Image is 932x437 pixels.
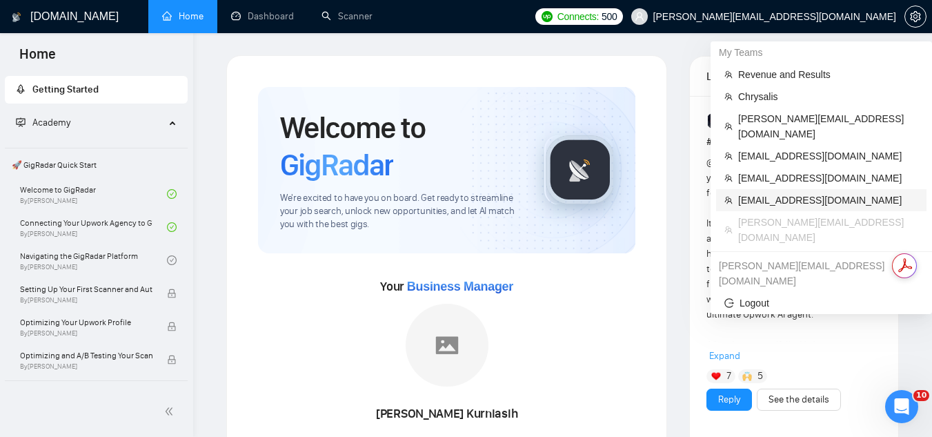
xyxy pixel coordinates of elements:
[724,298,734,308] span: logout
[546,135,615,204] img: gigradar-logo.png
[5,76,188,104] li: Getting Started
[635,12,644,21] span: user
[726,369,731,383] span: 7
[20,329,152,338] span: By [PERSON_NAME]
[20,349,152,362] span: Optimizing and A/B Testing Your Scanner for Better Results
[724,196,733,204] span: team
[738,148,918,164] span: [EMAIL_ADDRESS][DOMAIN_NAME]
[709,350,740,362] span: Expand
[724,174,733,182] span: team
[711,41,932,64] div: My Teams
[742,371,752,381] img: 🙌
[738,111,918,142] span: [PERSON_NAME][EMAIL_ADDRESS][DOMAIN_NAME]
[20,362,152,371] span: By [PERSON_NAME]
[20,245,167,275] a: Navigating the GigRadar PlatformBy[PERSON_NAME]
[167,355,177,365] span: lock
[724,152,733,160] span: team
[711,371,721,381] img: ❤️
[738,67,918,82] span: Revenue and Results
[20,296,152,304] span: By [PERSON_NAME]
[16,84,26,94] span: rocket
[321,10,373,22] a: searchScanner
[711,255,932,292] div: julia@spacesales.agency
[164,405,178,418] span: double-left
[280,109,522,184] h1: Welcome to
[738,215,918,245] span: [PERSON_NAME][EMAIL_ADDRESS][DOMAIN_NAME]
[20,179,167,209] a: Welcome to GigRadarBy[PERSON_NAME]
[231,10,294,22] a: dashboardDashboard
[724,93,733,101] span: team
[280,146,393,184] span: GigRadar
[757,389,841,411] button: See the details
[757,369,763,383] span: 5
[738,89,918,104] span: Chrysalis
[706,389,752,411] button: Reply
[6,151,186,179] span: 🚀 GigRadar Quick Start
[20,315,152,329] span: Optimizing Your Upwork Profile
[602,9,617,24] span: 500
[718,392,740,407] a: Reply
[380,279,513,294] span: Your
[542,11,553,22] img: upwork-logo.png
[12,6,21,28] img: logo
[738,171,918,186] span: [EMAIL_ADDRESS][DOMAIN_NAME]
[344,402,549,426] div: [PERSON_NAME] Kurniasih
[724,295,918,311] span: Logout
[885,390,918,423] iframe: Intercom live chat
[280,192,522,231] span: We're excited to have you on board. Get ready to streamline your job search, unlock new opportuni...
[557,9,599,24] span: Connects:
[32,117,70,128] span: Academy
[20,282,152,296] span: Setting Up Your First Scanner and Auto-Bidder
[407,280,513,293] span: Business Manager
[162,10,204,22] a: homeHome
[904,11,926,22] a: setting
[6,384,186,411] span: 👑 Agency Success with GigRadar
[167,222,177,232] span: check-circle
[167,289,177,298] span: lock
[167,189,177,199] span: check-circle
[16,117,70,128] span: Academy
[904,6,926,28] button: setting
[905,11,926,22] span: setting
[32,84,99,95] span: Getting Started
[8,44,67,73] span: Home
[724,70,733,79] span: team
[16,117,26,127] span: fund-projection-screen
[20,212,167,242] a: Connecting Your Upwork Agency to GigRadarBy[PERSON_NAME]
[167,255,177,265] span: check-circle
[724,226,733,234] span: team
[167,322,177,331] span: lock
[724,122,733,130] span: team
[406,304,488,387] img: placeholder.png
[738,193,918,208] span: [EMAIL_ADDRESS][DOMAIN_NAME]
[913,390,929,401] span: 10
[769,392,829,407] a: See the details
